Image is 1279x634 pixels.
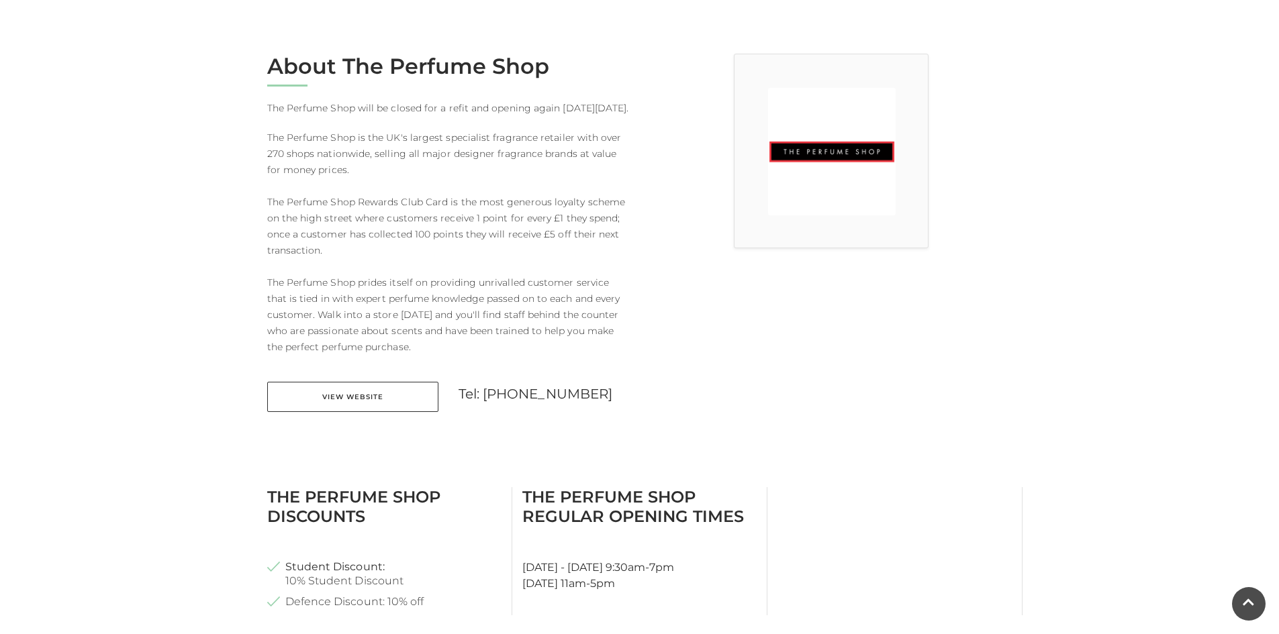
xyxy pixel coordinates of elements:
[459,386,613,402] a: Tel: [PHONE_NUMBER]
[267,382,438,412] a: View Website
[285,560,385,574] strong: Student Discount:
[267,129,630,355] p: The Perfume Shop is the UK's largest specialist fragrance retailer with over 270 shops nationwide...
[267,487,502,526] h3: The Perfume Shop Discounts
[522,487,757,526] h3: The Perfume Shop Regular Opening Times
[267,560,502,588] li: 10% Student Discount
[267,594,502,609] li: Defence Discount: 10% off
[267,54,630,79] h2: About The Perfume Shop
[512,487,767,615] div: [DATE] - [DATE] 9:30am-7pm [DATE] 11am-5pm
[267,100,630,116] p: The Perfume Shop will be closed for a refit and opening again [DATE][DATE].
